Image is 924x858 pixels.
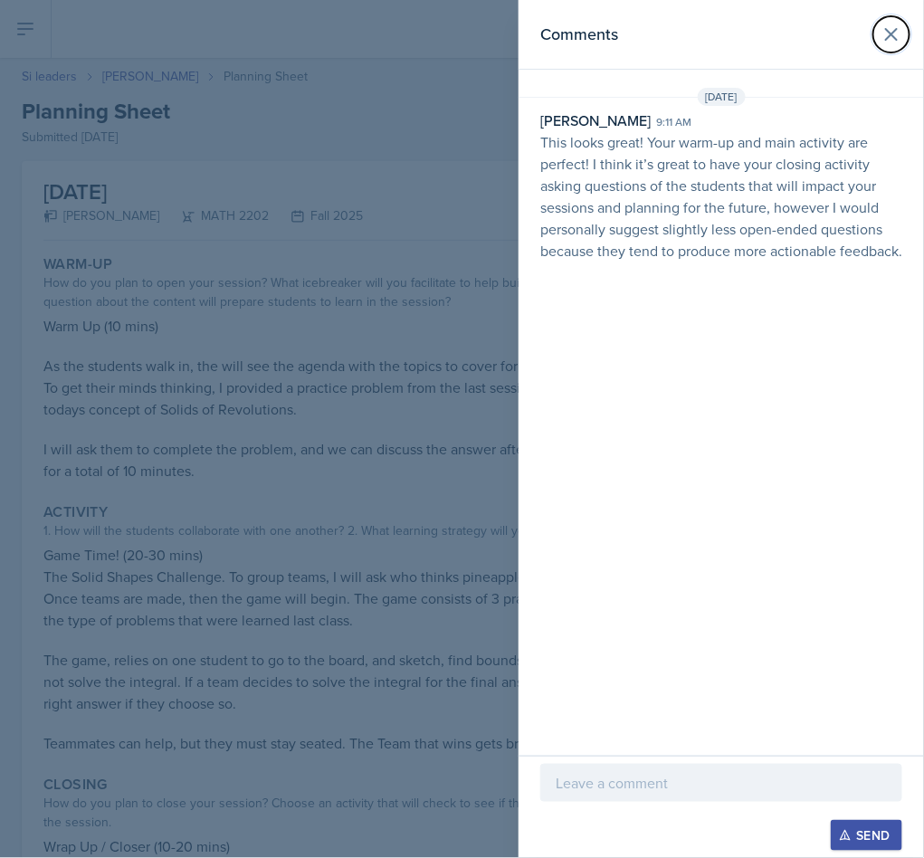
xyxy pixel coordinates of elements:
[698,88,746,106] span: [DATE]
[843,828,891,843] div: Send
[540,110,651,131] div: [PERSON_NAME]
[540,22,618,47] h2: Comments
[656,114,691,130] div: 9:11 am
[831,820,902,851] button: Send
[540,131,902,262] p: This looks great! Your warm-up and main activity are perfect! I think it’s great to have your clo...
